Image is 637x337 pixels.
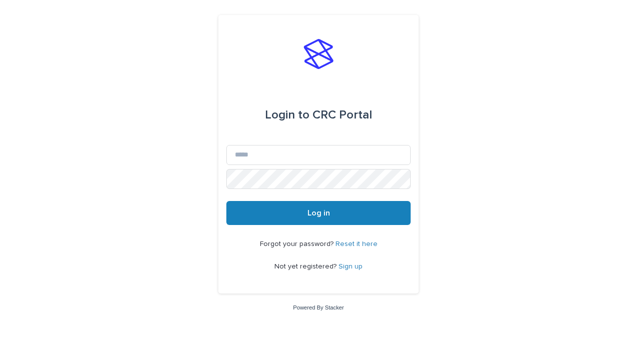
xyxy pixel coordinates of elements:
[339,263,363,270] a: Sign up
[307,209,330,217] span: Log in
[260,240,336,247] span: Forgot your password?
[293,304,344,310] a: Powered By Stacker
[265,109,309,121] span: Login to
[274,263,339,270] span: Not yet registered?
[336,240,378,247] a: Reset it here
[265,101,372,129] div: CRC Portal
[226,201,411,225] button: Log in
[303,39,334,69] img: stacker-logo-s-only.png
